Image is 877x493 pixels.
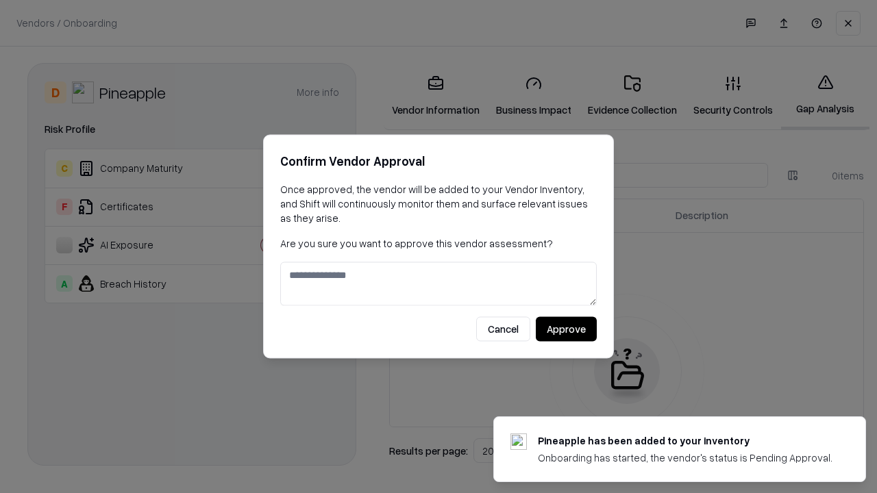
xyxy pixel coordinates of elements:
div: Pineapple has been added to your inventory [538,433,832,448]
button: Cancel [476,317,530,342]
button: Approve [536,317,597,342]
img: pineappleenergy.com [510,433,527,450]
p: Once approved, the vendor will be added to your Vendor Inventory, and Shift will continuously mon... [280,182,597,225]
h2: Confirm Vendor Approval [280,151,597,171]
div: Onboarding has started, the vendor's status is Pending Approval. [538,451,832,465]
p: Are you sure you want to approve this vendor assessment? [280,236,597,251]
